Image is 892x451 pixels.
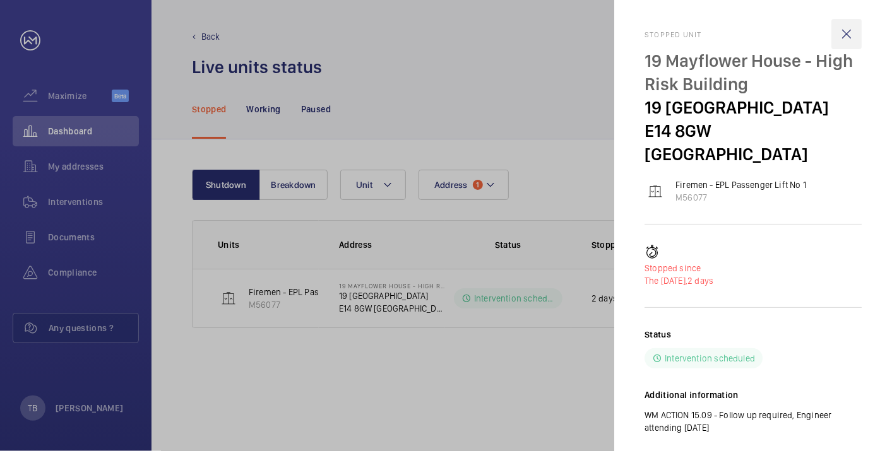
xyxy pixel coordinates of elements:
[675,191,806,204] p: M56077
[645,30,862,39] h2: Stopped unit
[645,274,862,287] p: 2 days
[675,179,806,191] p: Firemen - EPL Passenger Lift No 1
[648,184,663,199] img: elevator.svg
[645,276,687,286] span: The [DATE],
[645,389,862,401] h2: Additional information
[645,262,862,274] p: Stopped since
[645,328,671,341] h2: Status
[645,96,862,119] p: 19 [GEOGRAPHIC_DATA]
[645,119,862,166] p: E14 8GW [GEOGRAPHIC_DATA]
[645,409,862,434] p: WM ACTION 15.09 - Follow up required, Engineer attending [DATE]
[665,352,755,365] p: Intervention scheduled
[645,49,862,96] p: 19 Mayflower House - High Risk Building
